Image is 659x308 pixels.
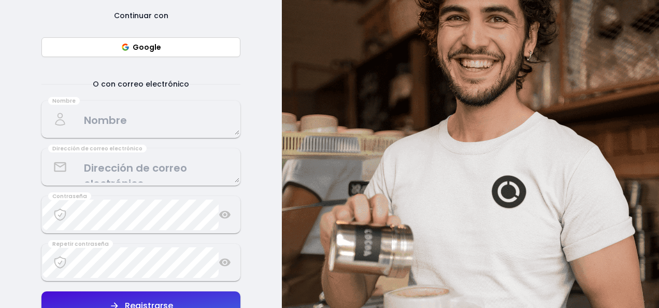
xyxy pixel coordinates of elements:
div: Nombre [48,97,80,105]
span: Continuar con [102,9,181,22]
div: Contraseña [48,192,91,201]
span: O con correo electrónico [80,78,202,90]
div: Repetir contraseña [48,240,113,248]
div: Dirección de correo electrónico [48,145,147,153]
button: Google [41,37,240,57]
